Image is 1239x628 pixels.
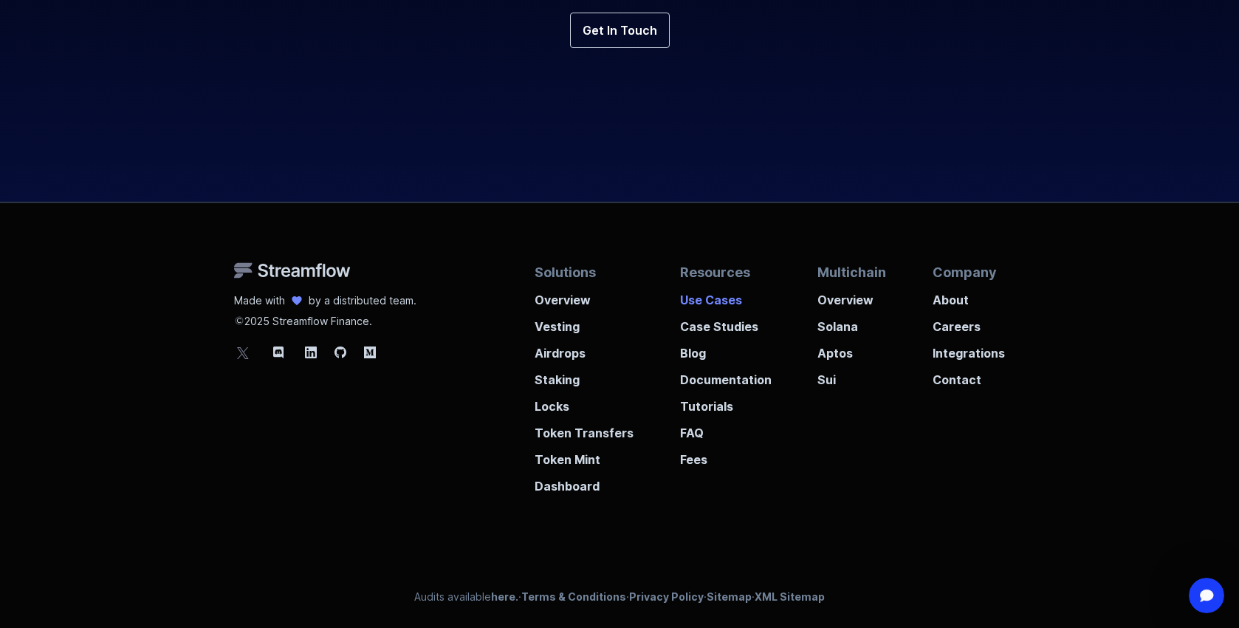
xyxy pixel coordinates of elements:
a: Solana [817,309,886,335]
a: Locks [535,389,634,415]
a: Documentation [680,362,772,389]
a: XML Sitemap [755,590,825,603]
a: Privacy Policy [629,590,704,603]
a: Contact [933,362,1005,389]
a: Airdrops [535,335,634,362]
p: Made with [234,293,285,308]
a: Use Cases [680,282,772,309]
a: FAQ [680,415,772,442]
a: Terms & Conditions [521,590,626,603]
a: Overview [535,282,634,309]
a: Token Transfers [535,415,634,442]
a: Staking [535,362,634,389]
a: Vesting [535,309,634,335]
a: here. [491,590,518,603]
a: Blog [680,335,772,362]
p: Solutions [535,262,634,282]
a: Integrations [933,335,1005,362]
p: by a distributed team. [309,293,416,308]
p: Company [933,262,1005,282]
p: Resources [680,262,772,282]
a: About [933,282,1005,309]
a: Fees [680,442,772,468]
a: Token Mint [535,442,634,468]
a: Overview [817,282,886,309]
iframe: Intercom live chat [1189,578,1224,613]
p: Multichain [817,262,886,282]
p: 2025 Streamflow Finance. [234,308,416,329]
a: Sui [817,362,886,389]
a: Sitemap [707,590,752,603]
a: Case Studies [680,309,772,335]
a: Dashboard [535,468,634,495]
a: Aptos [817,335,886,362]
a: Careers [933,309,1005,335]
a: Get In Touch [570,13,670,48]
a: Tutorials [680,389,772,415]
p: Audits available · · · · [414,590,825,604]
img: Streamflow Logo [234,262,351,279]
